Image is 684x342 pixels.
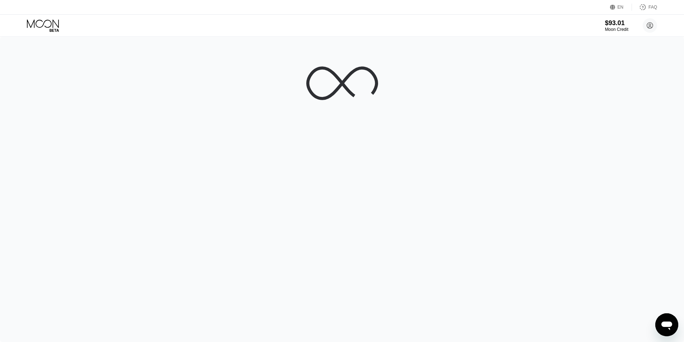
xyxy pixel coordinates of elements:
[618,5,624,10] div: EN
[632,4,657,11] div: FAQ
[648,5,657,10] div: FAQ
[655,313,678,336] iframe: Button to launch messaging window
[605,19,628,32] div: $93.01Moon Credit
[610,4,632,11] div: EN
[605,27,628,32] div: Moon Credit
[605,19,628,27] div: $93.01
